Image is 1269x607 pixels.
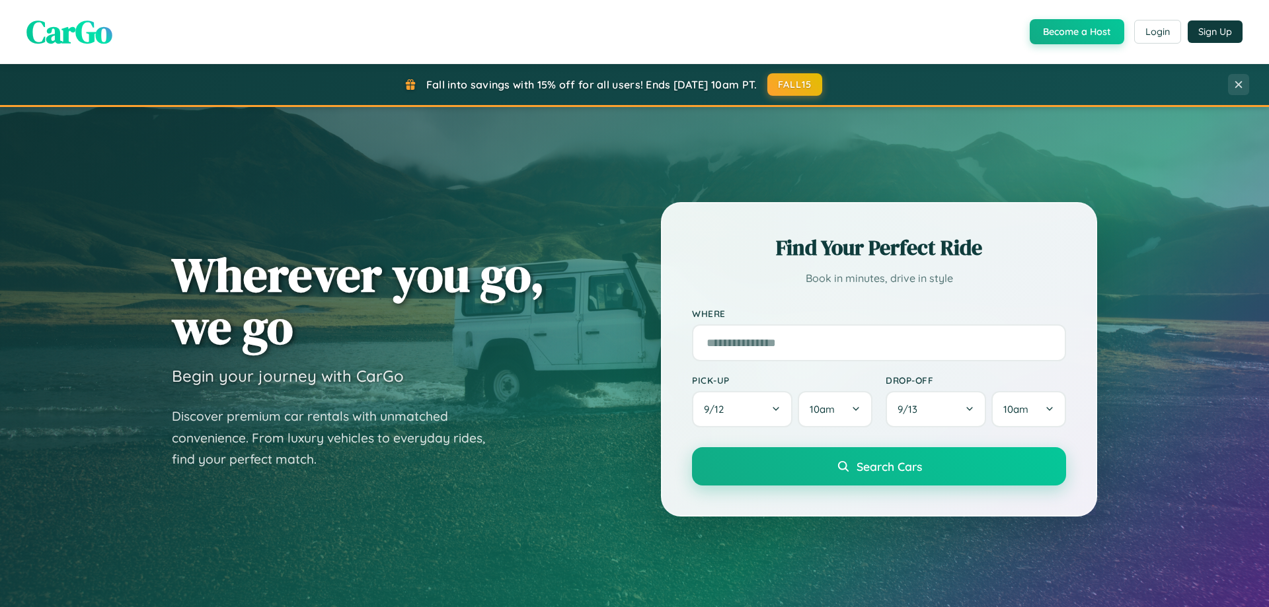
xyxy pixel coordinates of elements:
[1003,403,1028,415] span: 10am
[172,366,404,386] h3: Begin your journey with CarGo
[26,10,112,54] span: CarGo
[692,308,1066,319] label: Where
[1188,20,1243,43] button: Sign Up
[692,269,1066,288] p: Book in minutes, drive in style
[1030,19,1124,44] button: Become a Host
[810,403,835,415] span: 10am
[172,248,545,353] h1: Wherever you go, we go
[1134,20,1181,44] button: Login
[886,375,1066,386] label: Drop-off
[798,391,872,427] button: 10am
[767,73,823,96] button: FALL15
[172,406,502,470] p: Discover premium car rentals with unmatched convenience. From luxury vehicles to everyday rides, ...
[886,391,986,427] button: 9/13
[704,403,730,415] span: 9 / 12
[426,78,757,91] span: Fall into savings with 15% off for all users! Ends [DATE] 10am PT.
[692,391,792,427] button: 9/12
[692,375,872,386] label: Pick-up
[898,403,924,415] span: 9 / 13
[692,447,1066,485] button: Search Cars
[991,391,1066,427] button: 10am
[857,459,922,474] span: Search Cars
[692,233,1066,262] h2: Find Your Perfect Ride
